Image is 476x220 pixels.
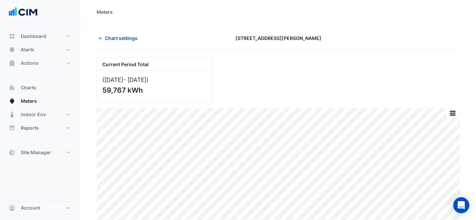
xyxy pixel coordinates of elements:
[5,146,75,159] button: Site Manager
[5,121,75,135] button: Reports
[9,125,15,131] app-icon: Reports
[123,76,146,83] span: - [DATE]
[9,46,15,53] app-icon: Alerts
[102,86,205,94] div: 59,767 kWh
[5,81,75,94] button: Charts
[21,111,46,118] span: Indoor Env
[21,205,40,211] span: Account
[21,46,35,53] span: Alerts
[446,109,459,117] button: More Options
[102,76,207,83] div: ([DATE] )
[8,5,38,19] img: Company Logo
[5,30,75,43] button: Dashboard
[21,149,51,156] span: Site Manager
[97,8,113,15] div: Meters
[9,60,15,67] app-icon: Actions
[21,84,36,91] span: Charts
[235,35,321,42] span: [STREET_ADDRESS][PERSON_NAME]
[105,35,138,42] span: Chart settings
[97,58,212,71] div: Current Period Total
[5,43,75,56] button: Alerts
[9,111,15,118] app-icon: Indoor Env
[21,125,39,131] span: Reports
[5,94,75,108] button: Meters
[21,33,46,40] span: Dashboard
[5,56,75,70] button: Actions
[21,98,37,104] span: Meters
[5,201,75,215] button: Account
[97,32,142,44] button: Chart settings
[21,60,39,67] span: Actions
[5,108,75,121] button: Indoor Env
[453,197,469,213] div: Open Intercom Messenger
[9,33,15,40] app-icon: Dashboard
[9,149,15,156] app-icon: Site Manager
[9,98,15,104] app-icon: Meters
[9,84,15,91] app-icon: Charts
